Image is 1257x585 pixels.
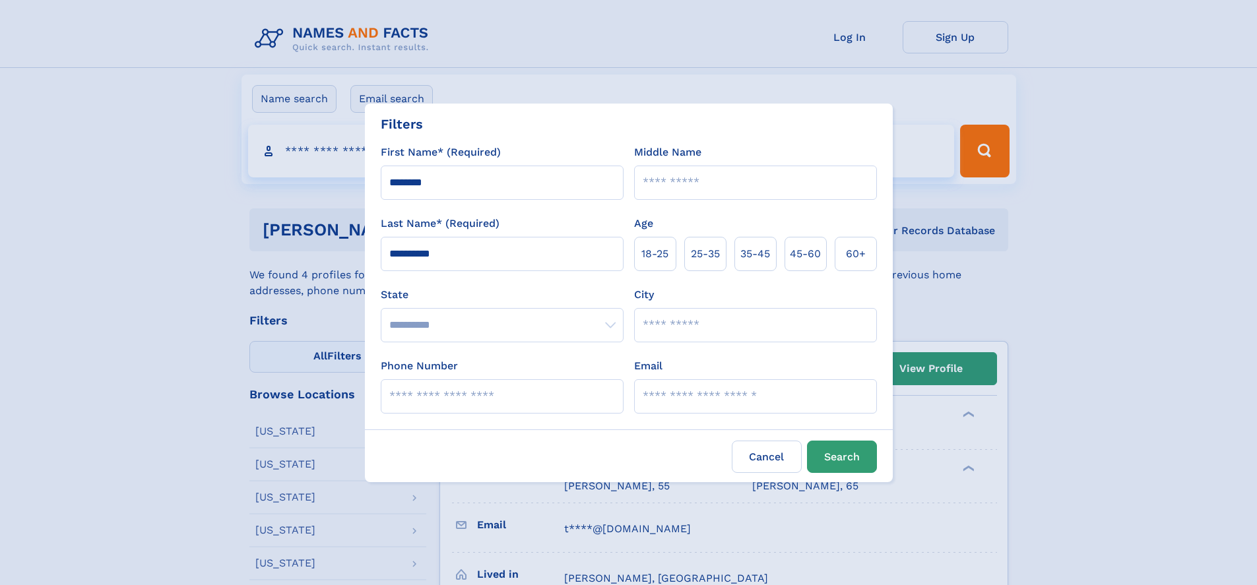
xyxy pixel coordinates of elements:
label: Age [634,216,653,231]
span: 35‑45 [740,246,770,262]
label: First Name* (Required) [381,144,501,160]
label: State [381,287,624,303]
span: 25‑35 [691,246,720,262]
label: Cancel [732,441,802,473]
label: Last Name* (Required) [381,216,500,231]
div: Filters [381,114,423,134]
button: Search [807,441,877,473]
span: 18‑25 [641,246,668,262]
label: Email [634,358,662,374]
label: City [634,287,654,303]
label: Middle Name [634,144,701,160]
span: 60+ [846,246,866,262]
span: 45‑60 [790,246,821,262]
label: Phone Number [381,358,458,374]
